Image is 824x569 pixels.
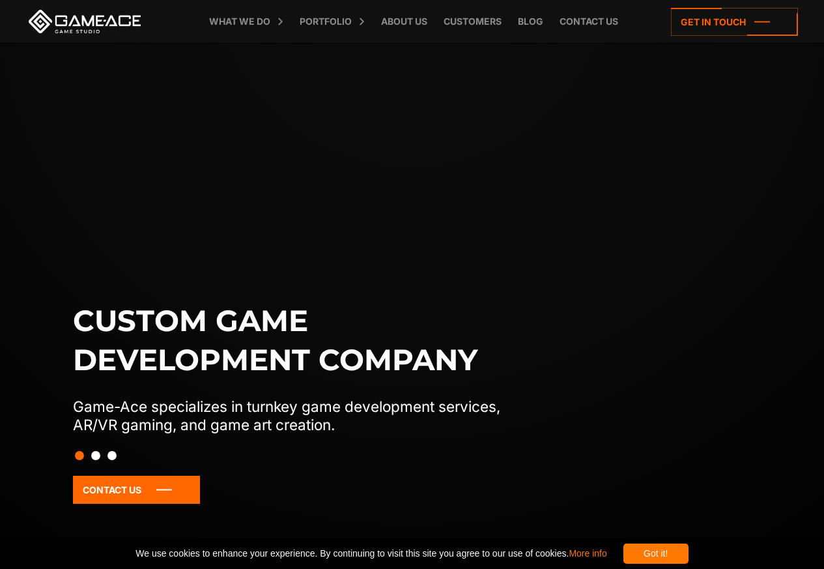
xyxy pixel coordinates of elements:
[91,445,100,467] button: Slide 2
[671,8,798,36] a: Get in touch
[569,548,606,559] a: More info
[75,445,84,467] button: Slide 1
[73,476,200,504] a: Contact Us
[73,398,528,434] p: Game-Ace specializes in turnkey game development services, AR/VR gaming, and game art creation.
[623,544,689,564] div: Got it!
[107,445,117,467] button: Slide 3
[73,301,528,379] h1: Custom game development company
[135,544,606,564] span: We use cookies to enhance your experience. By continuing to visit this site you agree to our use ...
